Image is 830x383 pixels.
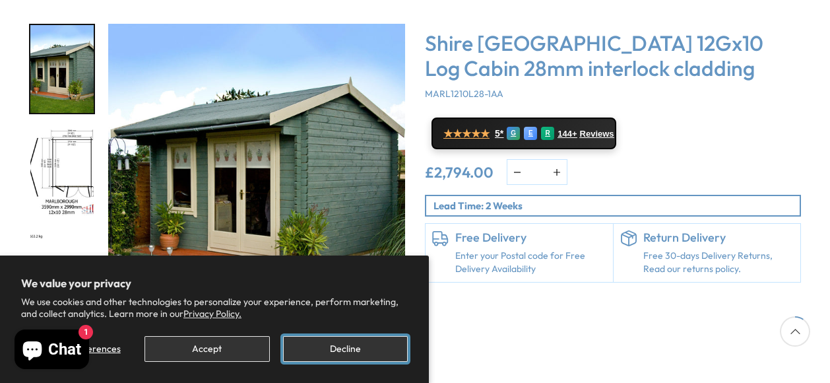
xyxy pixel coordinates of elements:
h6: Return Delivery [643,230,794,245]
h6: Free Delivery [455,230,606,245]
span: ★★★★★ [443,127,490,140]
button: Accept [144,336,269,362]
div: 3 / 16 [29,230,95,321]
div: 1 / 16 [108,24,405,350]
button: Decline [283,336,408,362]
img: 12x10MarlboroughSTDFLOORPLANMMFT28mmTEMP_dcc92798-60a6-423a-957c-a89463604aa4_200x200.jpg [30,129,94,217]
ins: £2,794.00 [425,165,494,180]
a: Enter your Postal code for Free Delivery Availability [455,250,606,275]
p: Lead Time: 2 Weeks [433,199,800,213]
img: 12x10MarlboroughSTDELEVATIONSMMFT28mmTEMP_56476c18-d6f5-457f-ac15-447675c32051_200x200.jpg [30,232,94,320]
a: ★★★★★ 5* G E R 144+ Reviews [431,118,616,149]
span: MARL1210L28-1AA [425,88,503,100]
div: E [524,127,537,140]
div: G [507,127,520,140]
img: Marlborough_7_3123f303-0f06-4683-a69a-de8e16965eae_200x200.jpg [30,25,94,113]
div: 2 / 16 [29,127,95,218]
div: R [541,127,554,140]
span: Reviews [580,129,614,139]
p: We use cookies and other technologies to personalize your experience, perform marketing, and coll... [21,296,408,320]
span: 144+ [558,129,577,139]
h3: Shire [GEOGRAPHIC_DATA] 12Gx10 Log Cabin 28mm interlock cladding [425,30,801,81]
p: Free 30-days Delivery Returns, Read our returns policy. [643,250,794,275]
img: Shire Marlborough 12Gx10 Log Cabin 28mm interlock cladding - Best Shed [108,24,405,321]
h2: We value your privacy [21,277,408,290]
a: Privacy Policy. [183,308,241,320]
inbox-online-store-chat: Shopify online store chat [11,330,93,372]
div: 1 / 16 [29,24,95,114]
